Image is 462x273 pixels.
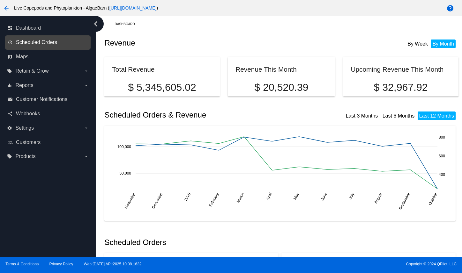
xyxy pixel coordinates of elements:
text: 50,000 [120,171,131,175]
a: Last 6 Months [383,113,415,119]
text: April [265,192,273,201]
i: email [8,97,13,102]
span: Settings [15,125,34,131]
i: equalizer [7,83,12,88]
text: June [320,192,328,201]
i: local_offer [7,154,12,159]
a: email Customer Notifications [8,94,89,104]
span: Products [15,154,35,159]
i: people_outline [8,140,13,145]
h2: Total Revenue [112,66,154,73]
text: October [428,192,438,206]
span: Live Copepods and Phytoplankton - AlgaeBarn ( ) [14,5,158,11]
text: December [151,192,164,209]
text: May [293,192,300,200]
a: Last 3 Months [346,113,378,119]
a: share Webhooks [8,109,89,119]
p: $ 32,967.92 [351,82,451,93]
li: By Month [431,40,456,48]
span: Retain & Grow [15,68,48,74]
span: Webhooks [16,111,40,117]
text: March [236,192,245,203]
h2: Upcoming Revenue This Month [351,66,443,73]
i: share [8,111,13,116]
span: Reports [15,83,33,88]
a: update Scheduled Orders [8,37,89,47]
text: 600 [439,154,445,158]
text: 400 [439,172,445,177]
mat-icon: arrow_back [3,4,10,12]
text: 2025 [183,192,192,201]
i: arrow_drop_down [84,83,89,88]
span: Dashboard [16,25,41,31]
a: map Maps [8,52,89,62]
li: By Week [406,40,429,48]
text: November [124,192,137,209]
i: chevron_left [91,19,101,29]
a: [URL][DOMAIN_NAME] [109,5,157,11]
a: Last 12 Months [419,113,454,119]
text: August [373,192,383,205]
text: September [398,192,411,210]
text: July [348,192,355,200]
text: 100,000 [117,144,131,149]
span: Customer Notifications [16,97,67,102]
h2: Revenue This Month [235,66,297,73]
a: Dashboard [115,19,140,29]
i: arrow_drop_down [84,126,89,131]
text: February [208,192,220,207]
i: map [8,54,13,59]
a: people_outline Customers [8,137,89,147]
i: settings [7,126,12,131]
span: Copyright © 2024 QPilot, LLC [236,262,457,266]
i: arrow_drop_down [84,154,89,159]
i: arrow_drop_down [84,68,89,74]
mat-icon: help [446,4,454,12]
i: local_offer [7,68,12,74]
p: $ 5,345,605.02 [112,82,212,93]
i: update [8,40,13,45]
i: dashboard [8,25,13,31]
span: Customers [16,140,41,145]
a: Terms & Conditions [5,262,39,266]
text: 800 [439,135,445,140]
h2: Revenue [104,39,281,47]
span: Scheduled Orders [16,40,57,45]
a: dashboard Dashboard [8,23,89,33]
h2: Scheduled Orders [104,238,281,247]
p: $ 20,520.39 [235,82,327,93]
h2: Scheduled Orders & Revenue [104,111,281,119]
a: Privacy Policy [49,262,73,266]
a: Web:[DATE] API:2025.10.08.1632 [84,262,142,266]
span: Maps [16,54,28,60]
